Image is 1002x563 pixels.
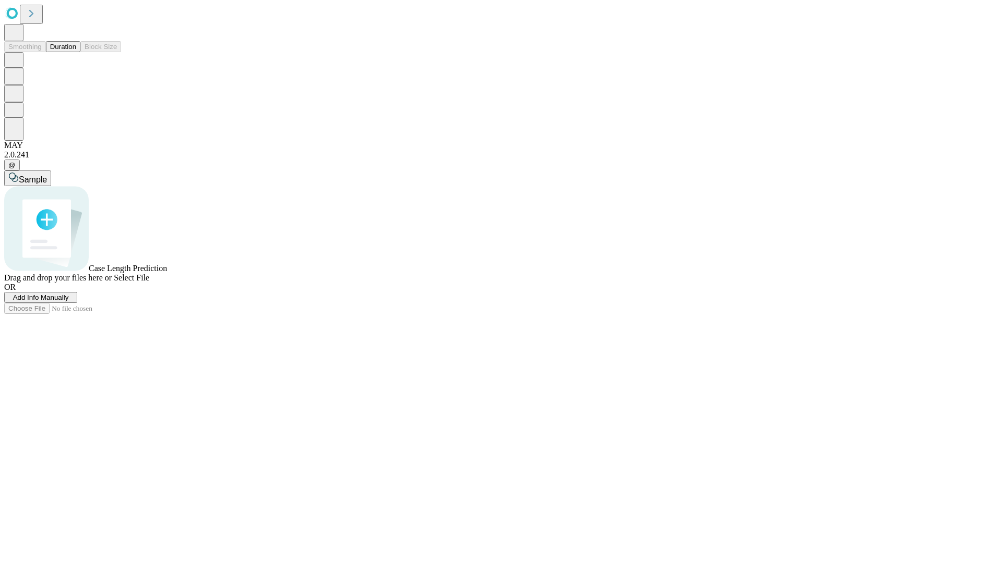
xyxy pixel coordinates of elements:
[46,41,80,52] button: Duration
[80,41,121,52] button: Block Size
[4,160,20,170] button: @
[114,273,149,282] span: Select File
[4,141,998,150] div: MAY
[13,293,69,301] span: Add Info Manually
[19,175,47,184] span: Sample
[89,264,167,273] span: Case Length Prediction
[4,292,77,303] button: Add Info Manually
[4,273,112,282] span: Drag and drop your files here or
[4,150,998,160] div: 2.0.241
[4,283,16,291] span: OR
[4,170,51,186] button: Sample
[4,41,46,52] button: Smoothing
[8,161,16,169] span: @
